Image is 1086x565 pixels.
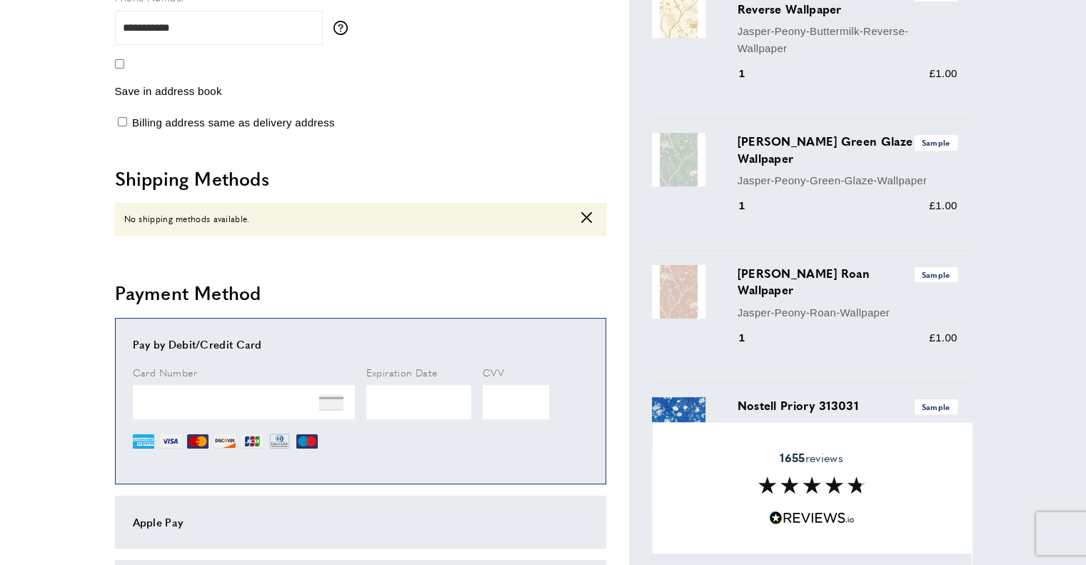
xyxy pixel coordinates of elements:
[133,336,588,353] div: Pay by Debit/Credit Card
[133,431,154,452] img: AE.webp
[132,116,335,129] span: Billing address same as delivery address
[929,67,957,79] span: £1.00
[738,397,957,414] h3: Nostell Priory 313031
[133,385,355,419] iframe: Secure Credit Card Frame - Credit Card Number
[738,133,957,166] h3: [PERSON_NAME] Green Glaze Wallpaper
[738,65,765,82] div: 1
[296,431,318,452] img: MI.webp
[929,331,957,344] span: £1.00
[483,365,504,379] span: CVV
[915,267,957,282] span: Sample
[915,399,957,414] span: Sample
[333,21,355,35] button: More information
[738,265,957,298] h3: [PERSON_NAME] Roan Wallpaper
[115,85,222,97] span: Save in address book
[483,385,549,419] iframe: Secure Credit Card Frame - CVV
[366,385,472,419] iframe: Secure Credit Card Frame - Expiration Date
[133,365,197,379] span: Card Number
[133,514,588,531] div: Apple Pay
[769,511,855,525] img: Reviews.io 5 stars
[652,265,705,319] img: Jasper Peony Roan Wallpaper
[124,212,250,226] span: No shipping methods available.
[115,166,606,191] h2: Shipping Methods
[115,280,606,306] h2: Payment Method
[160,431,181,452] img: VI.webp
[118,117,127,126] input: Billing address same as delivery address
[738,304,957,321] p: Jasper-Peony-Roan-Wallpaper
[738,420,957,437] p: ZCOT313031
[187,431,208,452] img: MC.webp
[780,449,805,466] strong: 1655
[738,172,957,189] p: Jasper-Peony-Green-Glaze-Wallpaper
[214,431,236,452] img: DI.webp
[738,197,765,214] div: 1
[738,329,765,346] div: 1
[319,390,343,414] img: NONE.png
[366,365,438,379] span: Expiration Date
[268,431,291,452] img: DN.webp
[652,397,705,451] img: Nostell Priory 313031
[652,133,705,186] img: Jasper Peony Green Glaze Wallpaper
[929,199,957,211] span: £1.00
[738,23,957,57] p: Jasper-Peony-Buttermilk-Reverse-Wallpaper
[241,431,263,452] img: JCB.webp
[780,451,843,465] span: reviews
[915,135,957,150] span: Sample
[758,477,865,494] img: Reviews section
